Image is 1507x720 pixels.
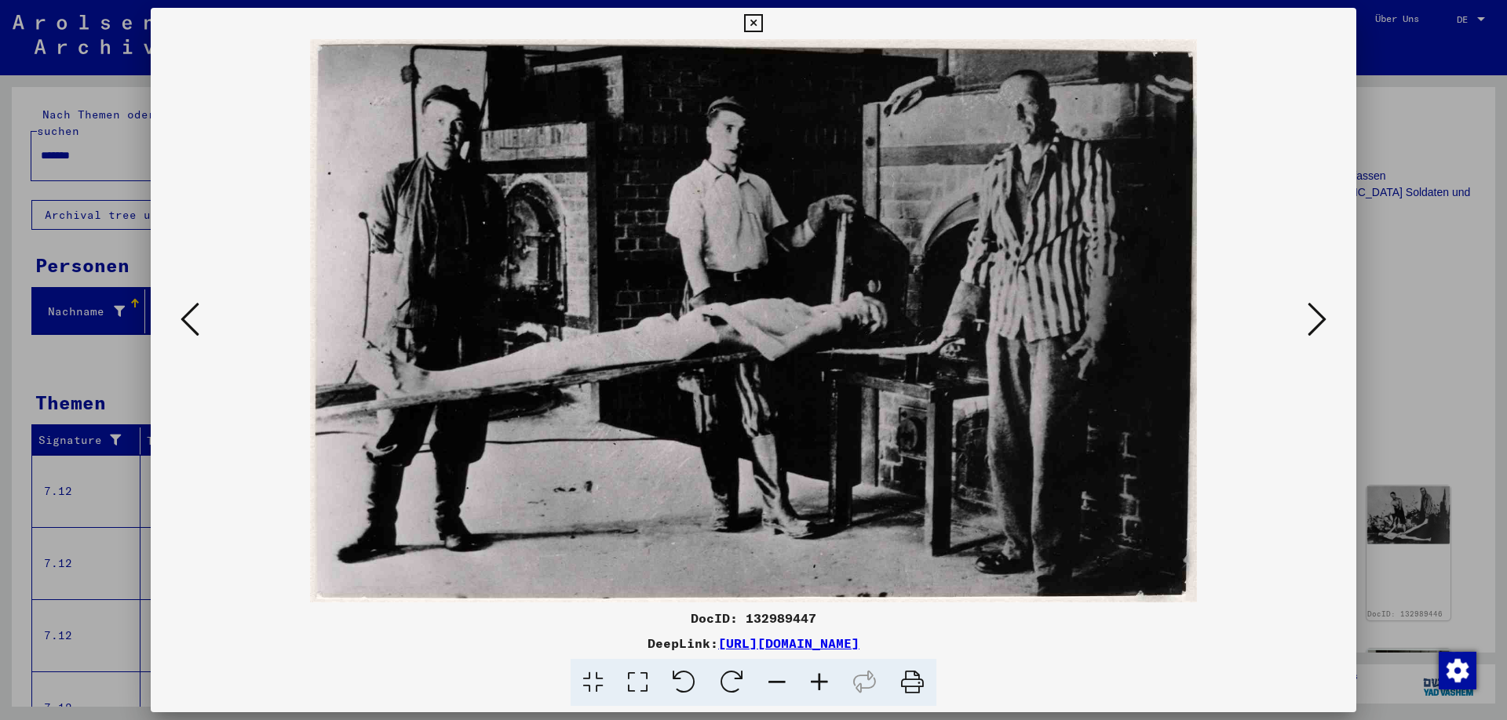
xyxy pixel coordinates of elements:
[151,634,1356,653] div: DeepLink:
[204,39,1303,602] img: 001.jpg
[151,609,1356,627] div: DocID: 132989447
[1438,651,1476,689] div: Zustimmung ändern
[1439,652,1476,689] img: Zustimmung ändern
[718,635,859,651] a: [URL][DOMAIN_NAME]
